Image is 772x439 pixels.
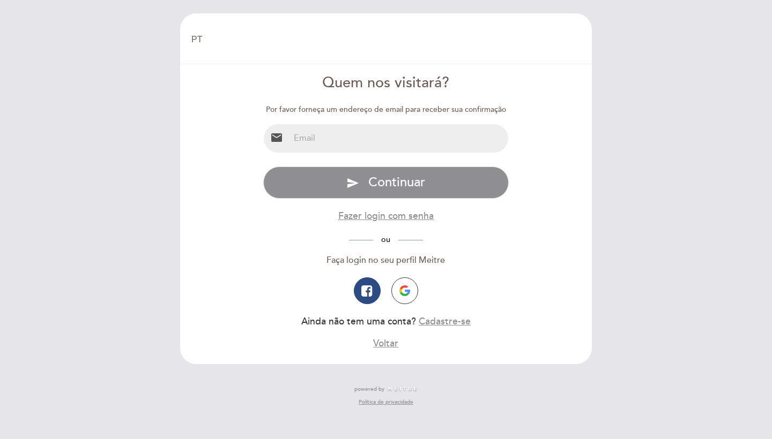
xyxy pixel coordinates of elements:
span: Ainda não tem uma conta? [301,316,416,327]
button: send Continuar [263,166,509,199]
img: MEITRE [387,387,418,392]
i: send [346,177,359,190]
span: ou [373,235,398,244]
button: Fazer login com senha [338,209,434,223]
a: Política de privacidade [359,398,413,406]
a: powered by [354,385,418,393]
button: Voltar [373,337,398,350]
input: Email [289,124,509,153]
div: Quem nos visitará? [263,73,509,94]
span: Continuar [368,175,425,190]
span: powered by [354,385,384,393]
button: Cadastre-se [419,315,471,328]
img: icon-google.png [399,285,410,296]
div: Por favor forneça um endereço de email para receber sua confirmação [263,104,509,115]
i: email [270,131,283,144]
div: Faça login no seu perfil Meitre [263,254,509,267]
